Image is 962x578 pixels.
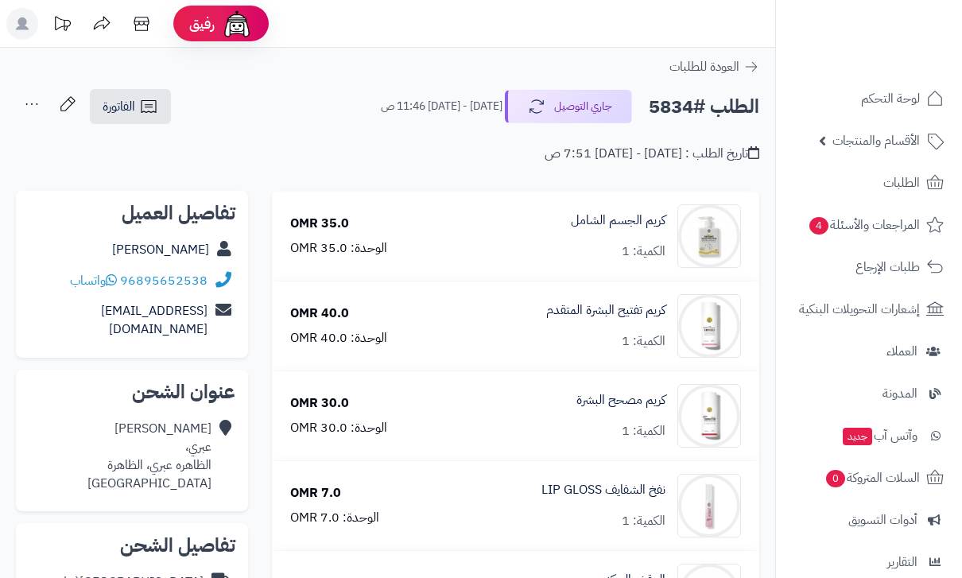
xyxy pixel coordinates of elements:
span: المراجعات والأسئلة [808,214,920,236]
a: واتساب [70,271,117,290]
a: العودة للطلبات [669,57,759,76]
a: المدونة [786,374,952,413]
span: رفيق [189,14,215,33]
span: طلبات الإرجاع [855,256,920,278]
div: الوحدة: 35.0 OMR [290,239,387,258]
span: وآتس آب [841,425,917,447]
a: كريم مصحح البشرة [576,391,665,409]
div: الوحدة: 40.0 OMR [290,329,387,347]
a: العملاء [786,332,952,370]
span: الطلبات [883,172,920,194]
span: المدونة [882,382,917,405]
a: الفاتورة [90,89,171,124]
a: كريم تفتيح البشرة المتقدم [546,301,665,320]
div: الكمية: 1 [622,512,665,530]
span: الفاتورة [103,97,135,116]
img: 1739573726-cm4q21r9m0e1d01kleger9j34_ampoul_2-90x90.png [678,294,740,358]
span: العودة للطلبات [669,57,739,76]
a: 96895652538 [120,271,208,290]
a: إشعارات التحويلات البنكية [786,290,952,328]
div: الكمية: 1 [622,242,665,261]
h2: تفاصيل العميل [29,204,235,223]
div: الوحدة: 30.0 OMR [290,419,387,437]
div: 30.0 OMR [290,394,349,413]
span: إشعارات التحويلات البنكية [799,298,920,320]
div: [PERSON_NAME] عبري، الظاهره عبري، الظاهرة [GEOGRAPHIC_DATA] [87,420,211,492]
a: كريم الجسم الشامل [571,211,665,230]
h2: الطلب #5834 [649,91,759,123]
span: التقارير [887,551,917,573]
a: الطلبات [786,164,952,202]
span: 0 [826,470,845,487]
span: لوحة التحكم [861,87,920,110]
a: [PERSON_NAME] [112,240,209,259]
h2: عنوان الشحن [29,382,235,401]
div: تاريخ الطلب : [DATE] - [DATE] 7:51 ص [545,145,759,163]
img: 1739573569-cm51af9dd0msi01klccb0chz9_BODY_CREAM-09-90x90.jpg [678,204,740,268]
h2: تفاصيل الشحن [29,536,235,555]
a: تحديثات المنصة [42,8,82,44]
span: العملاء [886,340,917,363]
small: [DATE] - [DATE] 11:46 ص [381,99,502,114]
img: 1739575083-cm52lkopd0nxb01klcrcefi9i_lip_gloss-01-90x90.jpg [678,474,740,537]
a: [EMAIL_ADDRESS][DOMAIN_NAME] [101,301,208,339]
span: أدوات التسويق [848,509,917,531]
a: طلبات الإرجاع [786,248,952,286]
img: ai-face.png [221,8,253,40]
span: الأقسام والمنتجات [832,130,920,152]
a: السلات المتروكة0 [786,459,952,497]
a: لوحة التحكم [786,80,952,118]
div: 40.0 OMR [290,305,349,323]
a: المراجعات والأسئلة4 [786,206,952,244]
a: نفخ الشفايف LIP GLOSS [541,481,665,499]
div: 35.0 OMR [290,215,349,233]
span: جديد [843,428,872,445]
div: الكمية: 1 [622,422,665,440]
span: 4 [809,217,828,235]
div: الكمية: 1 [622,332,665,351]
div: الوحدة: 7.0 OMR [290,509,379,527]
span: السلات المتروكة [824,467,920,489]
a: وآتس آبجديد [786,417,952,455]
div: 7.0 OMR [290,484,341,502]
a: أدوات التسويق [786,501,952,539]
button: جاري التوصيل [505,90,632,123]
img: 1739574034-cm4q23r2z0e1f01kldwat3g4p__D9_83_D8_B1_D9_8A_D9_85__D9_85_D8_B5_D8_AD_D8_AD__D8_A7_D9_... [678,384,740,448]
